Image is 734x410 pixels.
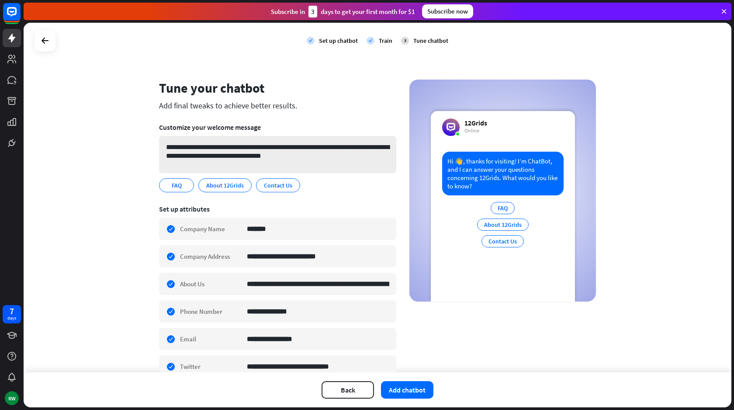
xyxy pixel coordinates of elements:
div: Contact Us [481,235,524,247]
span: About 12Grids [205,181,245,190]
div: Subscribe now [422,4,473,18]
div: Customize your welcome message [159,123,396,132]
div: 3 [401,37,409,45]
div: days [7,315,16,321]
span: Contact Us [263,181,293,190]
div: Hi 👋, thanks for visiting! I’m ChatBot, and I can answer your questions concerning 12Grids. What ... [442,152,564,195]
i: check [367,37,374,45]
i: check [307,37,315,45]
div: Tune chatbot [413,37,448,45]
div: Subscribe in days to get your first month for $1 [271,6,415,17]
div: RW [5,391,19,405]
div: 7 [10,307,14,315]
button: Back [322,381,374,399]
div: Add final tweaks to achieve better results. [159,101,396,111]
div: 3 [308,6,317,17]
span: FAQ [171,181,183,190]
div: About 12Grids [477,219,529,231]
div: FAQ [491,202,515,214]
a: 7 days [3,305,21,323]
div: Set up attributes [159,205,396,213]
div: Online [464,127,487,134]
div: Tune your chatbot [159,80,396,96]
div: Set up chatbot [319,37,358,45]
div: Train [379,37,392,45]
div: 12Grids [464,118,487,127]
button: Open LiveChat chat widget [7,3,33,30]
button: Add chatbot [381,381,433,399]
